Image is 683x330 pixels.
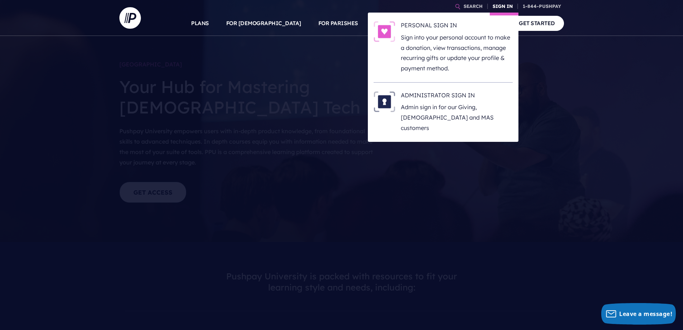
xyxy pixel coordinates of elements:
a: FOR PARISHES [318,11,358,36]
a: COMPANY [466,11,493,36]
a: PERSONAL SIGN IN - Illustration PERSONAL SIGN IN Sign into your personal account to make a donati... [374,21,513,74]
button: Leave a message! [601,303,676,325]
a: SOLUTIONS [375,11,407,36]
h6: PERSONAL SIGN IN [401,21,513,32]
p: Sign into your personal account to make a donation, view transactions, manage recurring gifts or ... [401,32,513,74]
h6: ADMINISTRATOR SIGN IN [401,91,513,102]
img: ADMINISTRATOR SIGN IN - Illustration [374,91,395,112]
p: Admin sign in for our Giving, [DEMOGRAPHIC_DATA] and MAS customers [401,102,513,133]
img: PERSONAL SIGN IN - Illustration [374,21,395,42]
a: FOR [DEMOGRAPHIC_DATA] [226,11,301,36]
span: Leave a message! [619,310,672,318]
a: PLANS [191,11,209,36]
a: EXPLORE [424,11,449,36]
a: ADMINISTRATOR SIGN IN - Illustration ADMINISTRATOR SIGN IN Admin sign in for our Giving, [DEMOGRA... [374,91,513,133]
a: GET STARTED [510,16,564,31]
